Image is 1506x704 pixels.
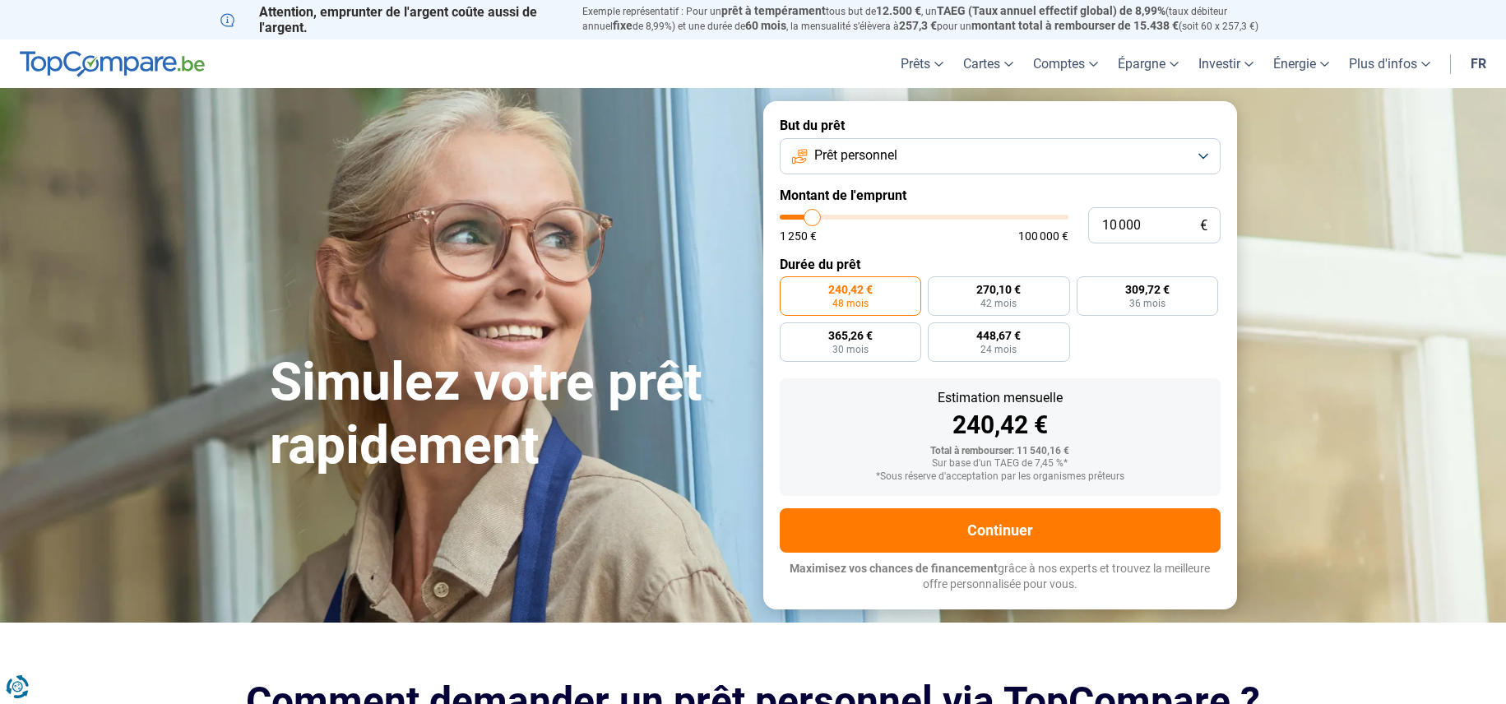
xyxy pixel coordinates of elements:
[20,51,205,77] img: TopCompare
[613,19,633,32] span: fixe
[780,118,1221,133] label: But du prêt
[937,4,1165,17] span: TAEG (Taux annuel effectif global) de 8,99%
[1200,219,1207,233] span: €
[1018,230,1068,242] span: 100 000 €
[814,146,897,164] span: Prêt personnel
[220,4,563,35] p: Attention, emprunter de l'argent coûte aussi de l'argent.
[1339,39,1440,88] a: Plus d'infos
[832,299,869,308] span: 48 mois
[780,561,1221,593] p: grâce à nos experts et trouvez la meilleure offre personnalisée pour vous.
[721,4,826,17] span: prêt à tempérament
[790,562,998,575] span: Maximisez vos chances de financement
[745,19,786,32] span: 60 mois
[1023,39,1108,88] a: Comptes
[1189,39,1263,88] a: Investir
[793,458,1207,470] div: Sur base d'un TAEG de 7,45 %*
[780,188,1221,203] label: Montant de l'emprunt
[1461,39,1496,88] a: fr
[971,19,1179,32] span: montant total à rembourser de 15.438 €
[876,4,921,17] span: 12.500 €
[832,345,869,354] span: 30 mois
[793,413,1207,438] div: 240,42 €
[780,230,817,242] span: 1 250 €
[953,39,1023,88] a: Cartes
[828,284,873,295] span: 240,42 €
[793,391,1207,405] div: Estimation mensuelle
[780,508,1221,553] button: Continuer
[1129,299,1165,308] span: 36 mois
[780,138,1221,174] button: Prêt personnel
[582,4,1286,34] p: Exemple représentatif : Pour un tous but de , un (taux débiteur annuel de 8,99%) et une durée de ...
[828,330,873,341] span: 365,26 €
[1263,39,1339,88] a: Énergie
[899,19,937,32] span: 257,3 €
[980,299,1017,308] span: 42 mois
[780,257,1221,272] label: Durée du prêt
[891,39,953,88] a: Prêts
[1125,284,1170,295] span: 309,72 €
[980,345,1017,354] span: 24 mois
[976,330,1021,341] span: 448,67 €
[793,471,1207,483] div: *Sous réserve d'acceptation par les organismes prêteurs
[1108,39,1189,88] a: Épargne
[793,446,1207,457] div: Total à rembourser: 11 540,16 €
[976,284,1021,295] span: 270,10 €
[270,351,744,478] h1: Simulez votre prêt rapidement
